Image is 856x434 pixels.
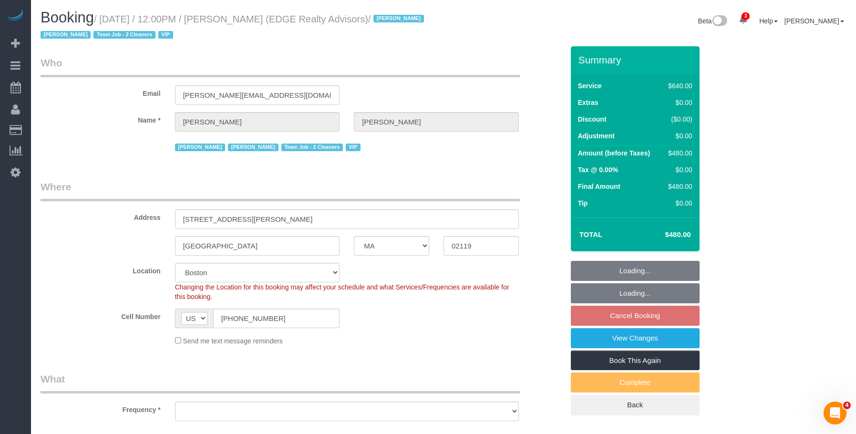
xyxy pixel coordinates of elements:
[175,112,340,132] input: First Name
[578,131,615,141] label: Adjustment
[578,98,598,107] label: Extras
[228,144,278,151] span: [PERSON_NAME]
[33,402,168,414] label: Frequency *
[664,114,692,124] div: ($0.00)
[33,209,168,222] label: Address
[578,114,607,124] label: Discount
[712,15,727,28] img: New interface
[33,263,168,276] label: Location
[664,81,692,91] div: $640.00
[175,236,340,256] input: City
[664,182,692,191] div: $480.00
[664,198,692,208] div: $0.00
[664,165,692,175] div: $0.00
[824,402,846,424] iframe: Intercom live chat
[578,148,650,158] label: Amount (before Taxes)
[41,31,91,39] span: [PERSON_NAME]
[41,372,520,393] legend: What
[41,180,520,201] legend: Where
[579,230,603,238] strong: Total
[443,236,519,256] input: Zip Code
[578,54,695,65] h3: Summary
[636,231,691,239] h4: $480.00
[41,14,427,41] small: / [DATE] / 12:00PM / [PERSON_NAME] (EDGE Realty Advisors)
[93,31,155,39] span: Team Job - 2 Cleaners
[578,198,588,208] label: Tip
[571,351,700,371] a: Book This Again
[41,56,520,77] legend: Who
[33,85,168,98] label: Email
[664,98,692,107] div: $0.00
[578,165,618,175] label: Tax @ 0.00%
[571,328,700,348] a: View Changes
[183,337,283,345] span: Send me text message reminders
[578,81,602,91] label: Service
[742,12,750,20] span: 3
[175,144,225,151] span: [PERSON_NAME]
[33,309,168,321] label: Cell Number
[784,17,844,25] a: [PERSON_NAME]
[281,144,343,151] span: Team Job - 2 Cleaners
[759,17,778,25] a: Help
[373,15,423,22] span: [PERSON_NAME]
[664,131,692,141] div: $0.00
[571,395,700,415] a: Back
[578,182,620,191] label: Final Amount
[6,10,25,23] img: Automaid Logo
[175,85,340,105] input: Email
[698,17,728,25] a: Beta
[213,309,340,328] input: Cell Number
[158,31,173,39] span: VIP
[33,112,168,125] label: Name *
[41,9,94,26] span: Booking
[734,10,753,31] a: 3
[346,144,361,151] span: VIP
[664,148,692,158] div: $480.00
[354,112,519,132] input: Last Name
[843,402,851,409] span: 4
[175,283,509,300] span: Changing the Location for this booking may affect your schedule and what Services/Frequencies are...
